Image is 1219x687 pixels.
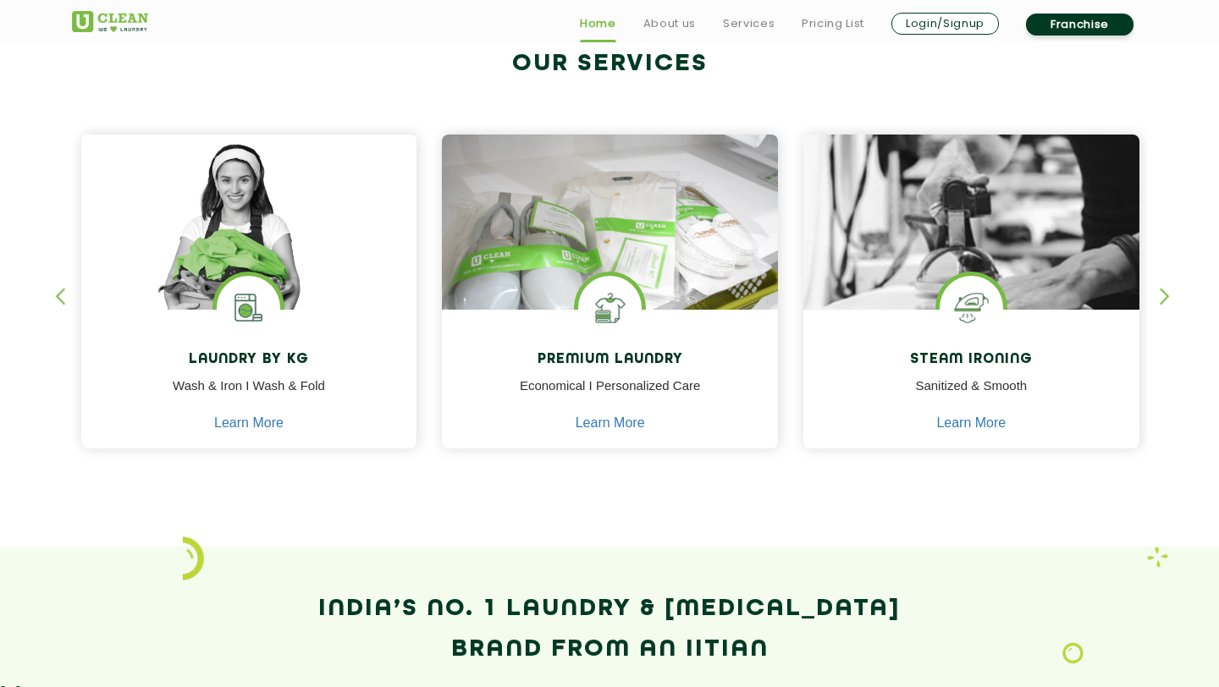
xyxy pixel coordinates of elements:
[455,376,765,415] p: Economical I Personalized Care
[1147,547,1168,568] img: Laundry wash and iron
[803,135,1139,404] img: clothes ironed
[72,50,1147,78] h2: Our Services
[81,135,417,358] img: a girl with laundry basket
[643,14,696,34] a: About us
[455,352,765,368] h4: Premium Laundry
[72,589,1147,670] h2: India’s No. 1 Laundry & [MEDICAL_DATA] Brand from an IITian
[936,415,1006,431] a: Learn More
[816,376,1127,415] p: Sanitized & Smooth
[891,13,999,35] a: Login/Signup
[576,415,645,431] a: Learn More
[1062,642,1084,664] img: Laundry
[94,352,405,368] h4: Laundry by Kg
[816,352,1127,368] h4: Steam Ironing
[214,415,284,431] a: Learn More
[217,276,280,339] img: laundry washing machine
[940,276,1003,339] img: steam iron
[802,14,864,34] a: Pricing List
[94,376,405,415] p: Wash & Iron I Wash & Fold
[580,14,616,34] a: Home
[723,14,775,34] a: Services
[183,536,204,580] img: icon_2.png
[1026,14,1134,36] a: Franchise
[72,11,148,32] img: UClean Laundry and Dry Cleaning
[442,135,778,358] img: laundry done shoes and clothes
[578,276,642,339] img: Shoes Cleaning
